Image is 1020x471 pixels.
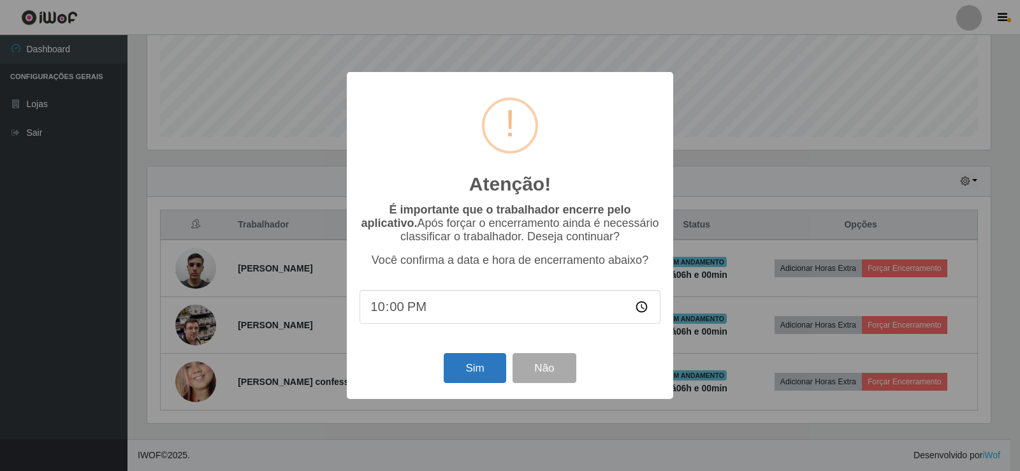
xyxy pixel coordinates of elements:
p: Após forçar o encerramento ainda é necessário classificar o trabalhador. Deseja continuar? [360,203,660,243]
p: Você confirma a data e hora de encerramento abaixo? [360,254,660,267]
h2: Atenção! [469,173,551,196]
button: Sim [444,353,506,383]
button: Não [513,353,576,383]
b: É importante que o trabalhador encerre pelo aplicativo. [361,203,630,229]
